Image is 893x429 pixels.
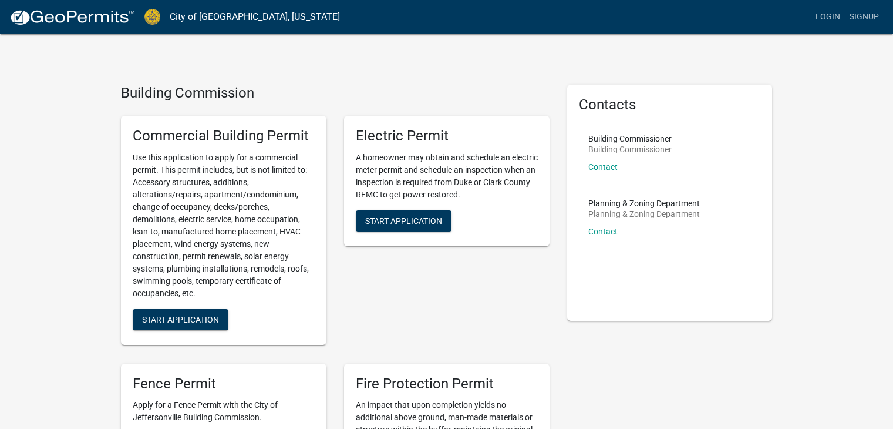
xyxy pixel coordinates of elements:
p: A homeowner may obtain and schedule an electric meter permit and schedule an inspection when an i... [356,152,538,201]
span: Start Application [142,314,219,324]
span: Start Application [365,216,442,225]
h5: Electric Permit [356,128,538,145]
button: Start Application [133,309,228,330]
p: Building Commissioner [588,145,672,153]
p: Planning & Zoning Department [588,210,700,218]
p: Use this application to apply for a commercial permit. This permit includes, but is not limited t... [133,152,315,300]
img: City of Jeffersonville, Indiana [144,9,160,25]
h5: Fence Permit [133,376,315,393]
a: Contact [588,162,618,172]
h5: Fire Protection Permit [356,376,538,393]
a: Contact [588,227,618,236]
h4: Building Commission [121,85,550,102]
a: Login [811,6,845,28]
a: Signup [845,6,884,28]
h5: Contacts [579,96,761,113]
button: Start Application [356,210,451,232]
h5: Commercial Building Permit [133,128,315,145]
p: Planning & Zoning Department [588,199,700,207]
a: City of [GEOGRAPHIC_DATA], [US_STATE] [170,7,340,27]
p: Apply for a Fence Permit with the City of Jeffersonville Building Commission. [133,399,315,424]
p: Building Commissioner [588,135,672,143]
